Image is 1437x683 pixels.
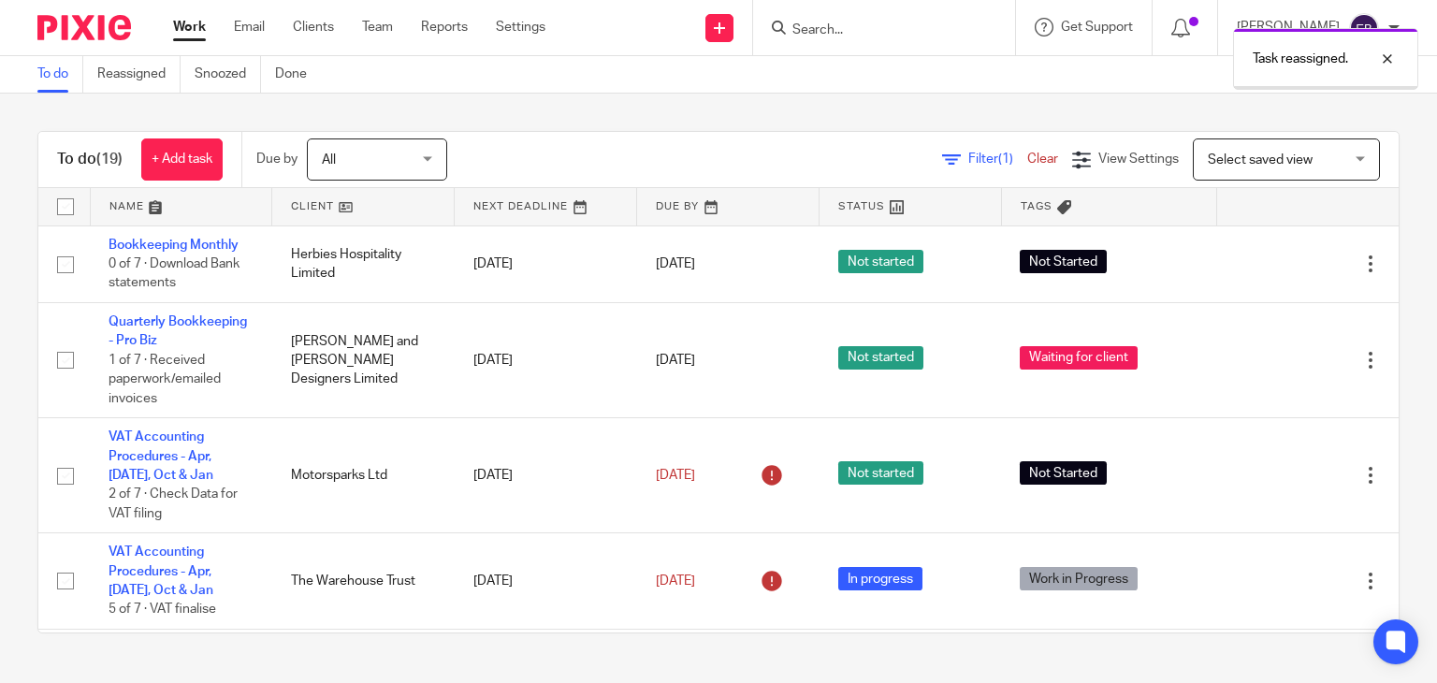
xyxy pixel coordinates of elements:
td: The Warehouse Trust [272,533,455,630]
a: Reports [421,18,468,36]
td: [PERSON_NAME] and [PERSON_NAME] Designers Limited [272,302,455,417]
img: Pixie [37,15,131,40]
p: Task reassigned. [1253,50,1348,68]
a: Clear [1027,153,1058,166]
a: VAT Accounting Procedures - Apr, [DATE], Oct & Jan [109,430,213,482]
span: [DATE] [656,257,695,270]
a: To do [37,56,83,93]
span: Filter [968,153,1027,166]
td: [DATE] [455,302,637,417]
span: Waiting for client [1020,346,1138,370]
a: Clients [293,18,334,36]
span: 5 of 7 · VAT finalise [109,603,216,617]
a: Team [362,18,393,36]
span: All [322,153,336,167]
span: Work in Progress [1020,567,1138,590]
a: Email [234,18,265,36]
td: [DATE] [455,225,637,302]
a: + Add task [141,138,223,181]
td: [DATE] [455,418,637,533]
a: Done [275,56,321,93]
span: Not started [838,346,923,370]
img: svg%3E [1349,13,1379,43]
p: Due by [256,150,298,168]
span: 0 of 7 · Download Bank statements [109,257,239,290]
span: View Settings [1098,153,1179,166]
span: [DATE] [656,354,695,367]
span: Not Started [1020,461,1107,485]
a: Settings [496,18,545,36]
span: Not Started [1020,250,1107,273]
a: VAT Accounting Procedures - Apr, [DATE], Oct & Jan [109,545,213,597]
span: (1) [998,153,1013,166]
a: Work [173,18,206,36]
a: Quarterly Bookkeeping - Pro Biz [109,315,247,347]
h1: To do [57,150,123,169]
span: Not started [838,461,923,485]
span: [DATE] [656,574,695,588]
span: [DATE] [656,469,695,482]
span: In progress [838,567,922,590]
a: Reassigned [97,56,181,93]
span: Not started [838,250,923,273]
td: Herbies Hospitality Limited [272,225,455,302]
span: Select saved view [1208,153,1313,167]
span: Tags [1021,201,1052,211]
span: 2 of 7 · Check Data for VAT filing [109,488,238,521]
a: Snoozed [195,56,261,93]
td: Motorsparks Ltd [272,418,455,533]
td: [DATE] [455,533,637,630]
a: Bookkeeping Monthly [109,239,239,252]
span: (19) [96,152,123,167]
span: 1 of 7 · Received paperwork/emailed invoices [109,354,221,405]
